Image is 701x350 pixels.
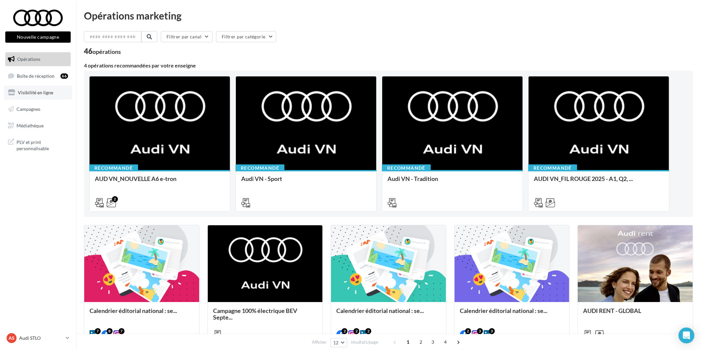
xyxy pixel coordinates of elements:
p: Audi STLO [19,335,63,341]
span: Calendrier éditorial national : se... [460,307,547,314]
span: Campagne 100% électrique BEV Septe... [213,307,297,321]
span: Boîte de réception [17,73,55,78]
span: AS [9,335,15,341]
a: Visibilité en ligne [4,86,72,100]
span: Visibilité en ligne [18,90,53,95]
div: 2 [342,328,348,334]
span: Calendrier éditorial national : se... [90,307,177,314]
button: 12 [330,338,347,347]
div: Recommandé [528,164,577,172]
div: Recommandé [382,164,431,172]
a: PLV et print personnalisable [4,135,72,154]
div: Recommandé [236,164,284,172]
span: 2 [416,337,426,347]
div: Opérations marketing [84,11,693,21]
div: Open Intercom Messenger [679,328,694,343]
span: 12 [333,340,339,345]
a: Opérations [4,52,72,66]
span: Opérations [17,56,40,62]
div: opérations [92,49,121,55]
div: Recommandé [89,164,138,172]
div: 3 [477,328,483,334]
span: 3 [427,337,438,347]
span: Médiathèque [17,122,44,128]
a: Boîte de réception66 [4,69,72,83]
a: Campagnes [4,102,72,116]
span: résultats/page [351,339,378,345]
span: 1 [403,337,413,347]
a: Médiathèque [4,119,72,133]
span: Audi VN - Tradition [387,175,438,182]
a: AS Audi STLO [5,332,71,344]
span: Audi VN - Sport [241,175,282,182]
span: AUD VN_NOUVELLE A6 e-tron [95,175,176,182]
span: 4 [440,337,451,347]
div: 4 opérations recommandées par votre enseigne [84,63,693,68]
button: Filtrer par canal [161,31,212,42]
span: Afficher [312,339,327,345]
span: AUDI RENT - GLOBAL [583,307,641,314]
button: Filtrer par catégorie [216,31,276,42]
div: 2 [112,196,118,202]
div: 2 [353,328,359,334]
div: 3 [489,328,495,334]
div: 2 [465,328,471,334]
div: 7 [119,328,125,334]
div: 66 [60,73,68,79]
span: Calendrier éditorial national : se... [336,307,424,314]
div: 7 [95,328,101,334]
div: 46 [84,48,121,55]
div: 2 [365,328,371,334]
div: 8 [107,328,113,334]
span: PLV et print personnalisable [17,138,68,152]
span: AUDI VN_FIL ROUGE 2025 - A1, Q2, ... [534,175,633,182]
span: Campagnes [17,106,40,112]
button: Nouvelle campagne [5,31,71,43]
